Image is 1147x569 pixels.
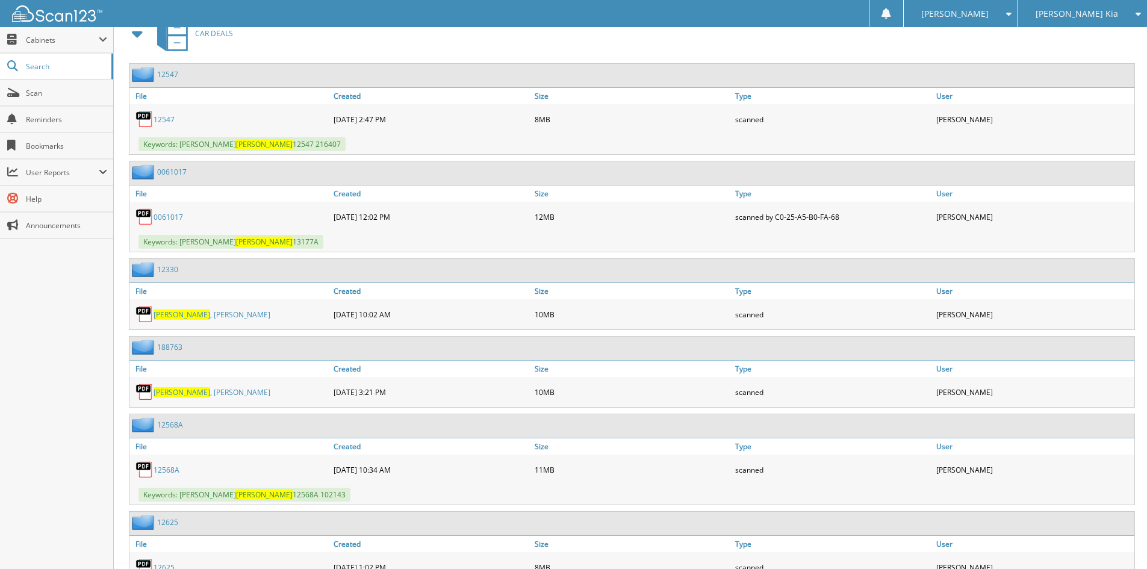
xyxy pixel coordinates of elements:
[532,107,733,131] div: 8MB
[26,220,107,231] span: Announcements
[933,361,1134,377] a: User
[129,536,331,552] a: File
[532,438,733,455] a: Size
[933,380,1134,404] div: [PERSON_NAME]
[532,283,733,299] a: Size
[331,536,532,552] a: Created
[331,185,532,202] a: Created
[132,262,157,277] img: folder2.png
[132,67,157,82] img: folder2.png
[154,387,270,397] a: [PERSON_NAME], [PERSON_NAME]
[1087,511,1147,569] iframe: Chat Widget
[157,342,182,352] a: 188763
[129,88,331,104] a: File
[154,309,270,320] a: [PERSON_NAME], [PERSON_NAME]
[532,361,733,377] a: Size
[1036,10,1118,17] span: [PERSON_NAME] Kia
[154,114,175,125] a: 12547
[331,380,532,404] div: [DATE] 3:21 PM
[532,88,733,104] a: Size
[933,438,1134,455] a: User
[732,361,933,377] a: Type
[26,88,107,98] span: Scan
[12,5,102,22] img: scan123-logo-white.svg
[933,536,1134,552] a: User
[157,69,178,79] a: 12547
[331,283,532,299] a: Created
[154,212,183,222] a: 0061017
[532,205,733,229] div: 12MB
[933,107,1134,131] div: [PERSON_NAME]
[154,309,210,320] span: [PERSON_NAME]
[157,517,178,527] a: 12625
[236,490,293,500] span: [PERSON_NAME]
[26,114,107,125] span: Reminders
[732,380,933,404] div: scanned
[132,515,157,530] img: folder2.png
[331,458,532,482] div: [DATE] 10:34 AM
[154,387,210,397] span: [PERSON_NAME]
[933,283,1134,299] a: User
[26,141,107,151] span: Bookmarks
[154,465,179,475] a: 12568A
[331,107,532,131] div: [DATE] 2:47 PM
[236,237,293,247] span: [PERSON_NAME]
[129,361,331,377] a: File
[732,458,933,482] div: scanned
[26,167,99,178] span: User Reports
[132,164,157,179] img: folder2.png
[331,302,532,326] div: [DATE] 10:02 AM
[195,28,233,39] span: CAR DEALS
[150,10,233,57] a: CAR DEALS
[732,205,933,229] div: scanned by C0-25-A5-B0-FA-68
[157,420,183,430] a: 12568A
[135,110,154,128] img: PDF.png
[732,283,933,299] a: Type
[933,88,1134,104] a: User
[26,35,99,45] span: Cabinets
[26,61,105,72] span: Search
[157,264,178,275] a: 12330
[236,139,293,149] span: [PERSON_NAME]
[933,302,1134,326] div: [PERSON_NAME]
[933,205,1134,229] div: [PERSON_NAME]
[732,107,933,131] div: scanned
[532,536,733,552] a: Size
[129,185,331,202] a: File
[129,438,331,455] a: File
[26,194,107,204] span: Help
[129,283,331,299] a: File
[132,417,157,432] img: folder2.png
[331,361,532,377] a: Created
[157,167,187,177] a: 0061017
[135,305,154,323] img: PDF.png
[732,438,933,455] a: Type
[331,88,532,104] a: Created
[331,438,532,455] a: Created
[732,88,933,104] a: Type
[331,205,532,229] div: [DATE] 12:02 PM
[921,10,989,17] span: [PERSON_NAME]
[532,458,733,482] div: 11MB
[933,458,1134,482] div: [PERSON_NAME]
[135,383,154,401] img: PDF.png
[732,302,933,326] div: scanned
[135,208,154,226] img: PDF.png
[532,380,733,404] div: 10MB
[138,235,323,249] span: Keywords: [PERSON_NAME] 13177A
[132,340,157,355] img: folder2.png
[138,488,350,502] span: Keywords: [PERSON_NAME] 12568A 102143
[138,137,346,151] span: Keywords: [PERSON_NAME] 12547 216407
[532,302,733,326] div: 10MB
[732,536,933,552] a: Type
[732,185,933,202] a: Type
[933,185,1134,202] a: User
[135,461,154,479] img: PDF.png
[532,185,733,202] a: Size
